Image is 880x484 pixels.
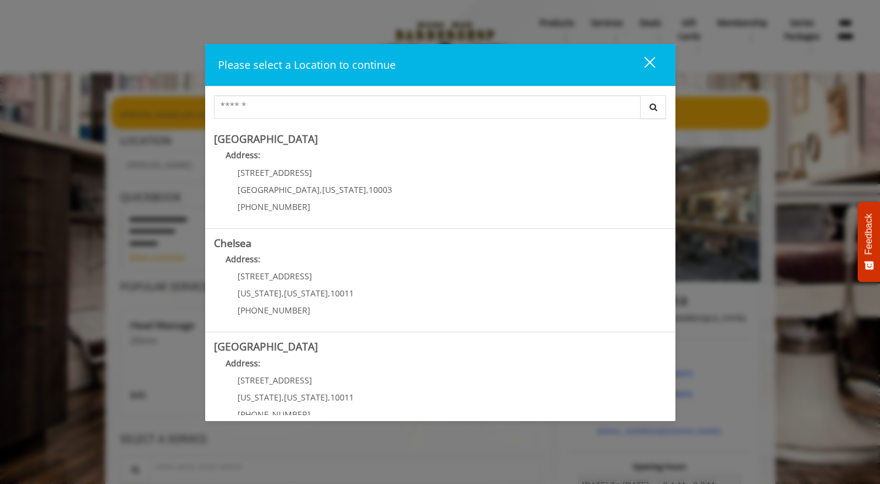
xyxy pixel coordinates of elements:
span: , [282,288,284,299]
span: , [328,392,330,403]
span: , [320,184,322,195]
b: Address: [226,358,260,369]
button: close dialog [623,53,662,77]
span: [STREET_ADDRESS] [237,375,312,386]
span: [STREET_ADDRESS] [237,167,312,178]
span: , [282,392,284,403]
b: Address: [226,149,260,161]
b: Address: [226,253,260,265]
input: Search Center [214,95,641,119]
b: Chelsea [214,236,252,250]
span: 10011 [330,288,354,299]
div: Center Select [214,95,667,125]
span: [US_STATE] [237,392,282,403]
button: Feedback - Show survey [858,202,880,282]
b: [GEOGRAPHIC_DATA] [214,132,318,146]
span: [US_STATE] [237,288,282,299]
span: [PHONE_NUMBER] [237,409,310,420]
span: [STREET_ADDRESS] [237,271,312,282]
span: [PHONE_NUMBER] [237,201,310,212]
span: [GEOGRAPHIC_DATA] [237,184,320,195]
span: Feedback [864,213,874,255]
b: [GEOGRAPHIC_DATA] [214,339,318,353]
span: Please select a Location to continue [218,58,396,72]
i: Search button [647,103,660,111]
span: 10003 [369,184,392,195]
span: 10011 [330,392,354,403]
span: [US_STATE] [284,288,328,299]
span: [US_STATE] [322,184,366,195]
span: [PHONE_NUMBER] [237,305,310,316]
div: close dialog [631,56,654,74]
span: [US_STATE] [284,392,328,403]
span: , [328,288,330,299]
span: , [366,184,369,195]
